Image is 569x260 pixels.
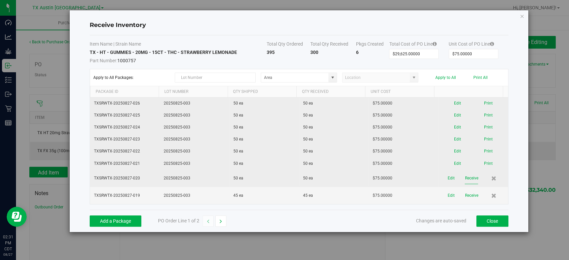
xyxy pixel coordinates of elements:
[228,86,296,98] th: Qty Shipped
[484,100,492,107] button: Print
[465,190,478,201] button: Receive
[229,122,299,133] td: 50 ea
[90,58,117,63] span: Part Number:
[389,49,438,59] input: Total Cost
[90,187,160,204] td: TXSRWTX-20250827-019
[299,110,369,122] td: 50 ea
[432,42,436,46] i: Specifying a total cost will update all package costs.
[90,98,160,110] td: TXSRWTX-20250827-026
[159,86,227,98] th: Lot Number
[369,98,438,110] td: $75.00000
[447,172,454,184] button: Edit
[484,148,492,154] button: Print
[369,170,438,187] td: $75.00000
[484,112,492,119] button: Print
[229,158,299,170] td: 50 ea
[267,41,310,49] th: Total Qty Ordered
[158,218,199,223] span: PO Order Line 1 of 2
[160,110,229,122] td: 20250825-003
[416,218,466,223] span: Changes are auto-saved
[520,12,524,20] button: Close modal
[90,56,267,64] span: 1000757
[454,112,461,119] button: Edit
[90,170,160,187] td: TXSRWTX-20250827-020
[90,50,237,55] strong: TX - HT - GUMMIES - 20MG - 15CT - THC - STRAWBERRY LEMONADE
[299,187,369,204] td: 45 ea
[93,75,170,80] span: Apply to All Packages:
[310,41,356,49] th: Total Qty Received
[90,215,141,227] button: Add a Package
[160,158,229,170] td: 20250825-003
[229,145,299,157] td: 50 ea
[160,170,229,187] td: 20250825-003
[299,145,369,157] td: 50 ea
[160,98,229,110] td: 20250825-003
[160,122,229,133] td: 20250825-003
[473,75,488,80] button: Print All
[389,41,449,49] th: Total Cost of PO Line
[454,160,461,167] button: Edit
[435,75,456,80] button: Apply to All
[229,170,299,187] td: 50 ea
[369,110,438,122] td: $75.00000
[299,122,369,133] td: 50 ea
[356,50,359,55] strong: 6
[369,145,438,157] td: $75.00000
[454,100,461,107] button: Edit
[356,41,389,49] th: Pkgs Created
[449,49,498,59] input: Unit Cost
[267,50,275,55] strong: 395
[476,215,508,227] button: Close
[369,158,438,170] td: $75.00000
[229,110,299,122] td: 50 ea
[465,172,478,184] button: Receive
[90,158,160,170] td: TXSRWTX-20250827-021
[90,110,160,122] td: TXSRWTX-20250827-025
[369,122,438,133] td: $75.00000
[90,41,267,49] th: Item Name | Strain Name
[296,86,365,98] th: Qty Received
[454,124,461,130] button: Edit
[90,86,159,98] th: Package Id
[365,86,434,98] th: Unit Cost
[90,122,160,133] td: TXSRWTX-20250827-024
[310,50,318,55] strong: 300
[7,207,27,227] iframe: Resource center
[299,133,369,145] td: 50 ea
[484,136,492,142] button: Print
[299,98,369,110] td: 50 ea
[454,148,461,154] button: Edit
[90,145,160,157] td: TXSRWTX-20250827-022
[484,160,492,167] button: Print
[160,133,229,145] td: 20250825-003
[369,133,438,145] td: $75.00000
[229,98,299,110] td: 50 ea
[175,73,256,83] input: Lot Number
[490,42,494,46] i: Specifying a total cost will update all package costs.
[484,124,492,130] button: Print
[261,73,328,82] input: Area
[229,133,299,145] td: 50 ea
[90,21,508,30] h4: Receive Inventory
[447,190,454,201] button: Edit
[229,187,299,204] td: 45 ea
[449,41,508,49] th: Unit Cost of PO Line
[369,187,438,204] td: $75.00000
[299,170,369,187] td: 50 ea
[299,158,369,170] td: 50 ea
[90,133,160,145] td: TXSRWTX-20250827-023
[160,145,229,157] td: 20250825-003
[160,187,229,204] td: 20250825-003
[454,136,461,142] button: Edit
